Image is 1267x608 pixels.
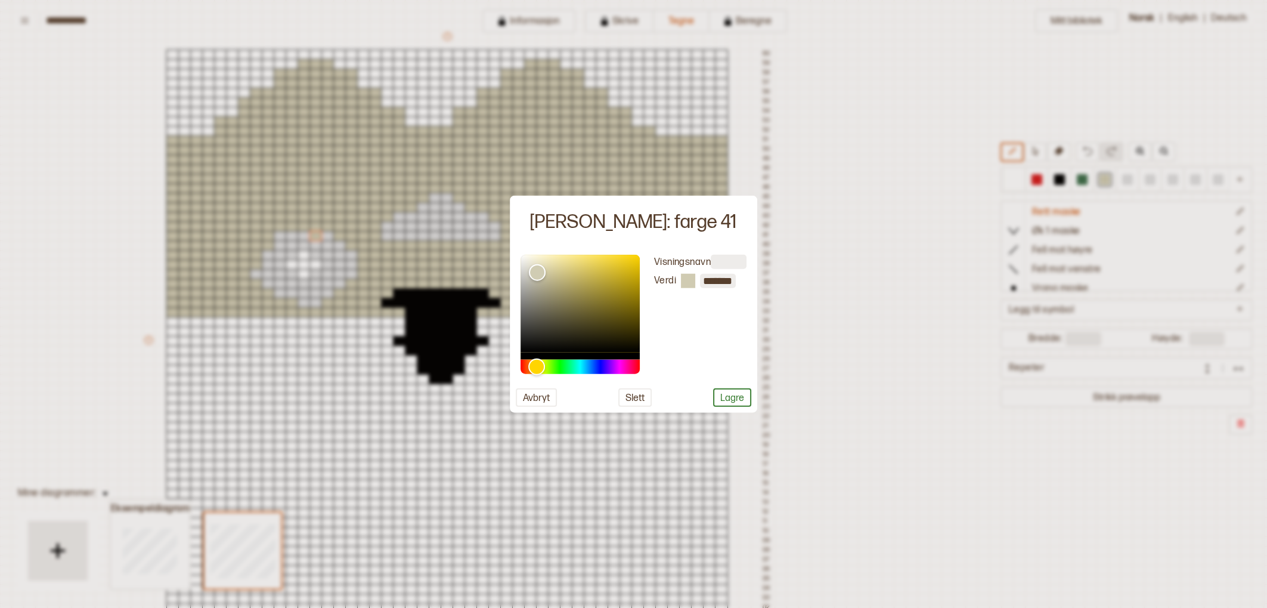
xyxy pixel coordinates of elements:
button: Avbryt [516,388,557,407]
div: [PERSON_NAME]: farge 41 [530,209,737,234]
button: Slett [618,388,652,407]
label: Verdi [654,274,676,287]
button: Lagre [713,388,751,407]
div: Hue [521,360,640,374]
div: Color [521,255,640,353]
label: Visningsnavn [654,257,711,268]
